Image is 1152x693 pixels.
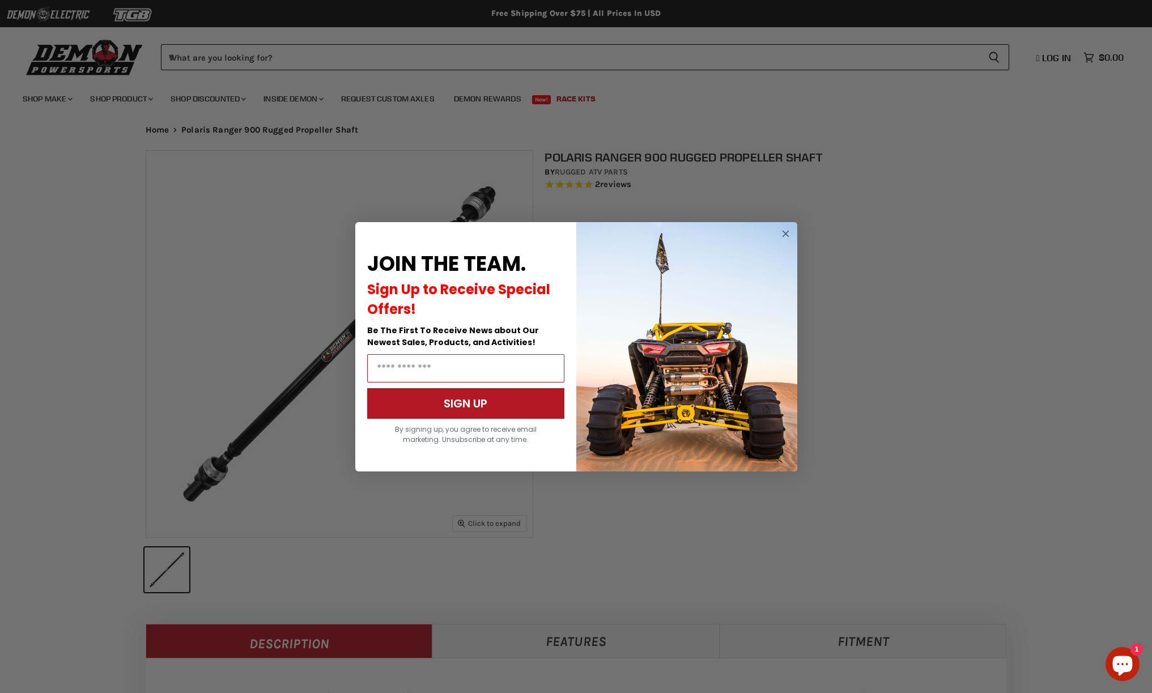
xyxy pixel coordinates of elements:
img: a9095488-b6e7-41ba-879d-588abfab540b.jpeg [576,222,797,471]
button: Close dialog [779,227,793,241]
inbox-online-store-chat: Shopify online store chat [1102,647,1143,684]
span: Sign Up to Receive Special Offers! [367,280,550,318]
input: Email Address [367,354,564,382]
span: JOIN THE TEAM. [367,249,526,278]
button: SIGN UP [367,388,564,419]
span: By signing up, you agree to receive email marketing. Unsubscribe at any time. [395,424,537,444]
span: Be The First To Receive News about Our Newest Sales, Products, and Activities! [367,325,539,348]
